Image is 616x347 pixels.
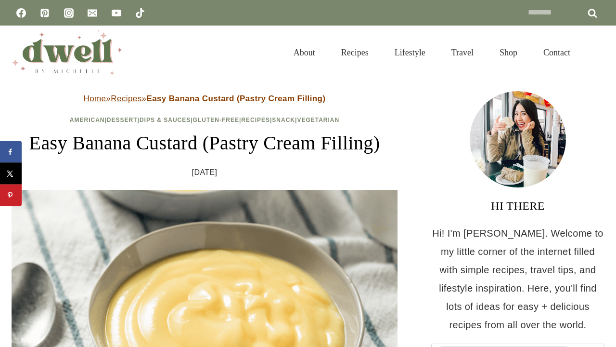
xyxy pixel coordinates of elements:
a: Lifestyle [382,36,438,69]
span: | | | | | | [70,117,339,123]
a: TikTok [130,3,150,23]
a: About [281,36,328,69]
span: » » [84,94,326,103]
a: Dessert [107,117,138,123]
a: Home [84,94,106,103]
a: Facebook [12,3,31,23]
h3: HI THERE [431,197,604,214]
a: Contact [530,36,583,69]
a: Shop [487,36,530,69]
a: Travel [438,36,487,69]
a: American [70,117,105,123]
img: DWELL by michelle [12,30,122,75]
a: Recipes [328,36,382,69]
button: View Search Form [588,44,604,61]
a: YouTube [107,3,126,23]
a: Recipes [111,94,141,103]
a: Snack [272,117,295,123]
time: [DATE] [192,165,218,180]
strong: Easy Banana Custard (Pastry Cream Filling) [146,94,325,103]
a: Email [83,3,102,23]
h1: Easy Banana Custard (Pastry Cream Filling) [12,129,398,158]
a: Gluten-Free [193,117,239,123]
p: Hi! I'm [PERSON_NAME]. Welcome to my little corner of the internet filled with simple recipes, tr... [431,224,604,334]
a: Vegetarian [297,117,339,123]
a: Recipes [241,117,270,123]
nav: Primary Navigation [281,36,583,69]
a: Dips & Sauces [140,117,191,123]
a: Pinterest [35,3,54,23]
a: Instagram [59,3,78,23]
